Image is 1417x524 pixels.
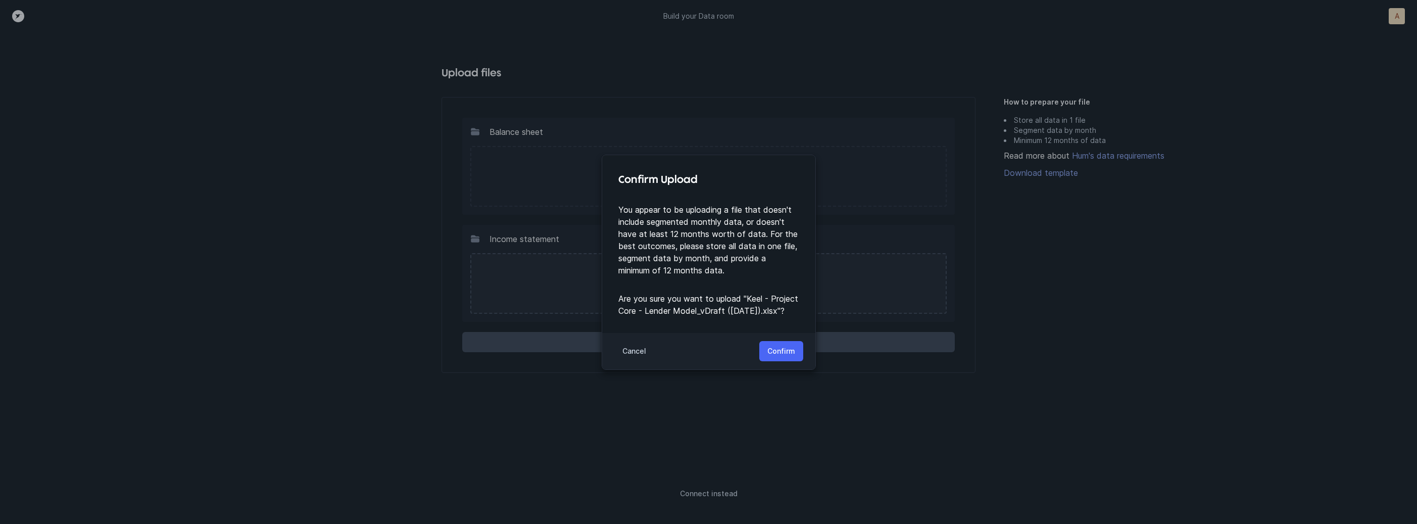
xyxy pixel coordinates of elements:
[618,171,799,187] h4: Confirm Upload
[614,341,654,361] button: Cancel
[759,341,803,361] button: Confirm
[767,345,795,357] p: Confirm
[618,204,799,276] p: You appear to be uploading a file that doesn't include segmented monthly data, or doesn't have at...
[618,293,799,317] p: Are you sure you want to upload " Keel - Project Core - Lender Model_vDraft ([DATE]).xlsx "?
[622,345,646,357] p: Cancel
